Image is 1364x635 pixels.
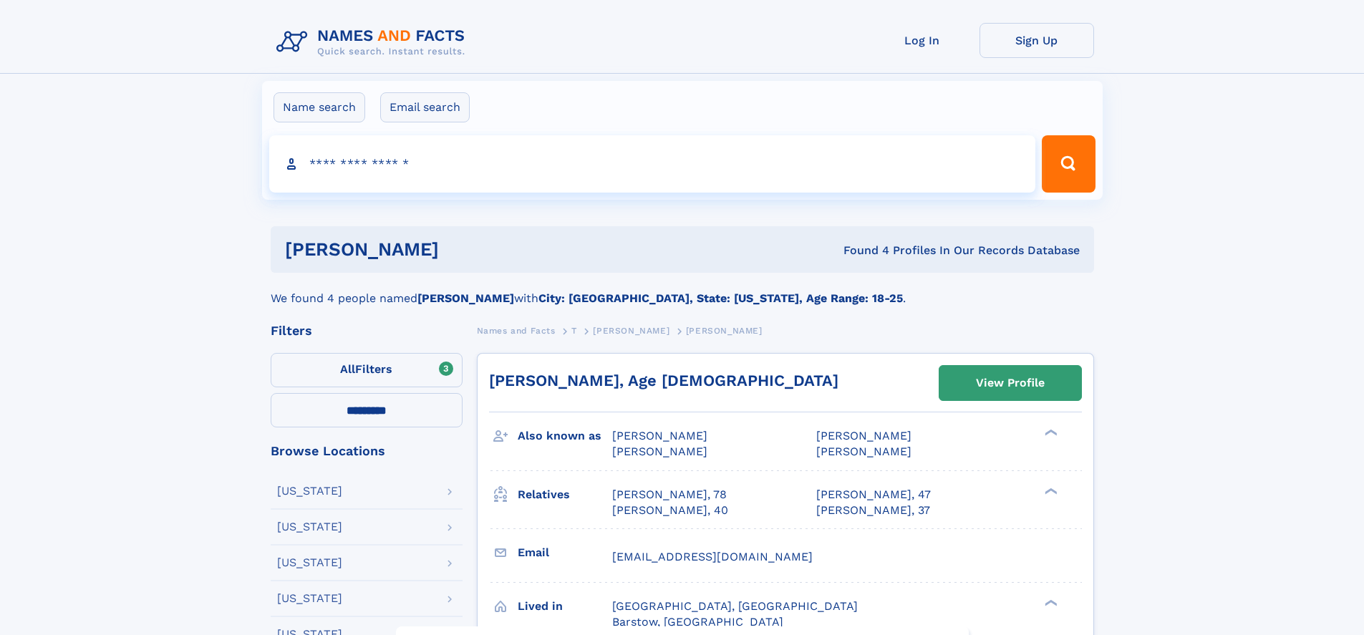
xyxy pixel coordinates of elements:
[865,23,980,58] a: Log In
[274,92,365,122] label: Name search
[271,445,463,457] div: Browse Locations
[980,23,1094,58] a: Sign Up
[380,92,470,122] label: Email search
[571,321,577,339] a: T
[271,23,477,62] img: Logo Names and Facts
[593,321,669,339] a: [PERSON_NAME]
[277,521,342,533] div: [US_STATE]
[1042,135,1095,193] button: Search Button
[686,326,763,336] span: [PERSON_NAME]
[417,291,514,305] b: [PERSON_NAME]
[816,429,911,442] span: [PERSON_NAME]
[612,487,727,503] a: [PERSON_NAME], 78
[816,503,930,518] a: [PERSON_NAME], 37
[612,503,728,518] a: [PERSON_NAME], 40
[976,367,1045,399] div: View Profile
[271,273,1094,307] div: We found 4 people named with .
[489,372,838,389] a: [PERSON_NAME], Age [DEMOGRAPHIC_DATA]
[277,593,342,604] div: [US_STATE]
[612,429,707,442] span: [PERSON_NAME]
[271,324,463,337] div: Filters
[277,485,342,497] div: [US_STATE]
[571,326,577,336] span: T
[538,291,903,305] b: City: [GEOGRAPHIC_DATA], State: [US_STATE], Age Range: 18-25
[518,424,612,448] h3: Also known as
[340,362,355,376] span: All
[518,483,612,507] h3: Relatives
[477,321,556,339] a: Names and Facts
[641,243,1080,258] div: Found 4 Profiles In Our Records Database
[612,599,858,613] span: [GEOGRAPHIC_DATA], [GEOGRAPHIC_DATA]
[518,541,612,565] h3: Email
[269,135,1036,193] input: search input
[612,550,813,563] span: [EMAIL_ADDRESS][DOMAIN_NAME]
[939,366,1081,400] a: View Profile
[816,487,931,503] a: [PERSON_NAME], 47
[612,615,783,629] span: Barstow, [GEOGRAPHIC_DATA]
[277,557,342,568] div: [US_STATE]
[518,594,612,619] h3: Lived in
[285,241,642,258] h1: [PERSON_NAME]
[593,326,669,336] span: [PERSON_NAME]
[1041,486,1058,495] div: ❯
[612,445,707,458] span: [PERSON_NAME]
[1041,598,1058,607] div: ❯
[816,445,911,458] span: [PERSON_NAME]
[1041,428,1058,437] div: ❯
[271,353,463,387] label: Filters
